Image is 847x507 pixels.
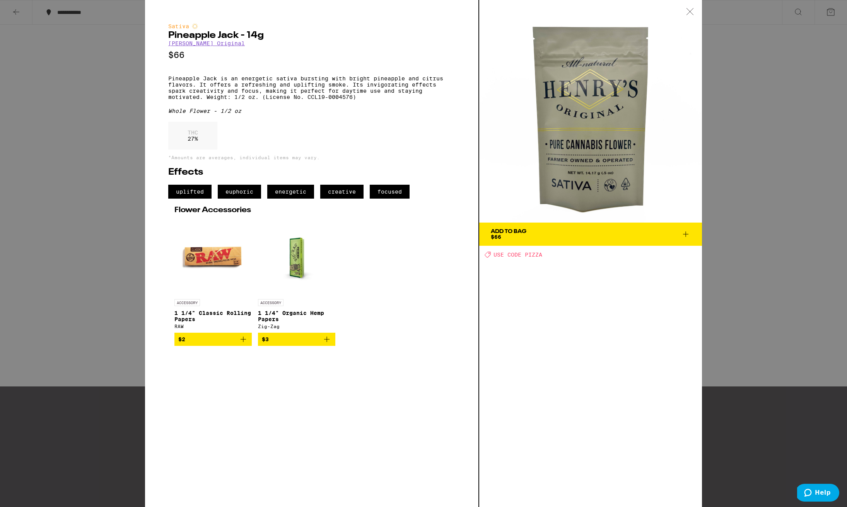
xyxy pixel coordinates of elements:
[267,185,314,199] span: energetic
[258,333,335,346] button: Add to bag
[258,218,335,333] a: Open page for 1 1/4" Organic Hemp Papers from Zig-Zag
[168,31,455,40] h2: Pineapple Jack - 14g
[178,336,185,342] span: $2
[168,168,455,177] h2: Effects
[174,299,200,306] p: ACCESSORY
[174,206,449,214] h2: Flower Accessories
[174,310,252,322] p: 1 1/4" Classic Rolling Papers
[479,223,702,246] button: Add To Bag$66
[168,75,455,100] p: Pineapple Jack is an energetic sativa bursting with bright pineapple and citrus flavors. It offer...
[168,122,217,150] div: 27 %
[188,129,198,136] p: THC
[491,234,501,240] span: $66
[174,333,252,346] button: Add to bag
[168,108,455,114] div: Whole Flower - 1/2 oz
[168,50,455,60] p: $66
[168,40,245,46] a: [PERSON_NAME] Original
[192,23,198,29] img: sativaColor.svg
[494,252,542,258] span: USE CODE PIZZA
[168,23,455,29] div: Sativa
[262,336,269,342] span: $3
[320,185,364,199] span: creative
[258,324,335,329] div: Zig-Zag
[258,310,335,322] p: 1 1/4" Organic Hemp Papers
[174,324,252,329] div: RAW
[218,185,261,199] span: euphoric
[174,218,252,295] img: RAW - 1 1/4" Classic Rolling Papers
[174,218,252,333] a: Open page for 1 1/4" Classic Rolling Papers from RAW
[491,229,526,234] div: Add To Bag
[168,155,455,160] p: *Amounts are averages, individual items may vary.
[370,185,410,199] span: focused
[258,218,335,295] img: Zig-Zag - 1 1/4" Organic Hemp Papers
[258,299,283,306] p: ACCESSORY
[168,185,212,199] span: uplifted
[797,484,839,503] iframe: Opens a widget where you can find more information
